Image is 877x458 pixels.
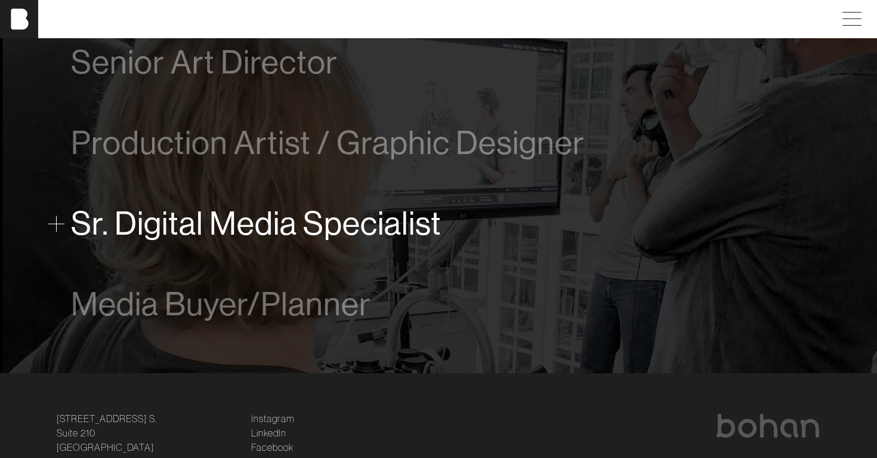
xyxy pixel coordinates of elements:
span: Senior Art Director [71,44,338,81]
a: Facebook [251,440,294,454]
a: Instagram [251,411,294,426]
span: Sr. Digital Media Specialist [71,205,441,242]
span: Production Artist / Graphic Designer [71,125,585,161]
img: bohan logo [715,414,820,438]
a: [STREET_ADDRESS] S.Suite 210[GEOGRAPHIC_DATA] [57,411,157,454]
span: Media Buyer/Planner [71,286,371,322]
a: LinkedIn [251,426,286,440]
